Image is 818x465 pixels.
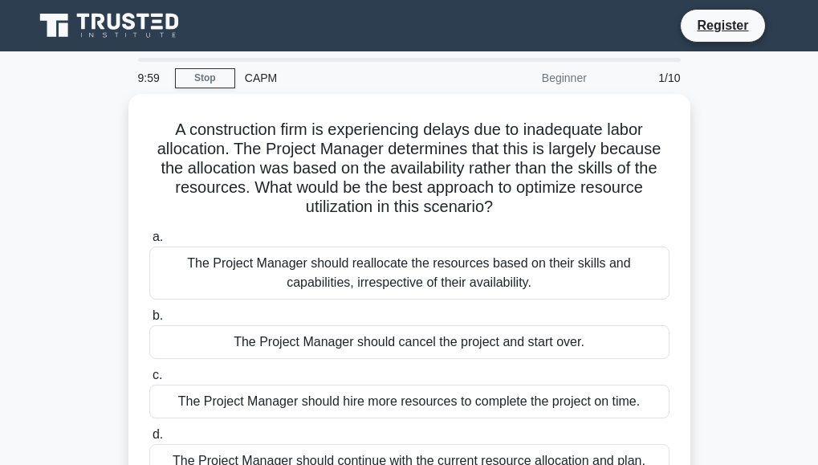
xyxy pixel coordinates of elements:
h5: A construction firm is experiencing delays due to inadequate labor allocation. The Project Manage... [148,120,671,218]
div: CAPM [235,62,456,94]
a: Register [687,15,758,35]
div: The Project Manager should hire more resources to complete the project on time. [149,385,669,418]
span: c. [153,368,162,381]
div: 1/10 [596,62,690,94]
span: b. [153,308,163,322]
div: The Project Manager should cancel the project and start over. [149,325,669,359]
div: 9:59 [128,62,175,94]
a: Stop [175,68,235,88]
span: a. [153,230,163,243]
div: Beginner [456,62,596,94]
span: d. [153,427,163,441]
div: The Project Manager should reallocate the resources based on their skills and capabilities, irres... [149,247,669,300]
